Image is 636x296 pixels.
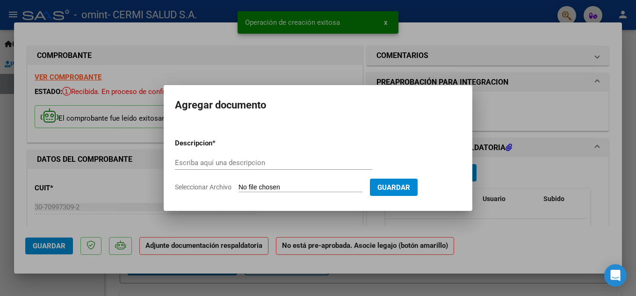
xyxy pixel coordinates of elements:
div: Open Intercom Messenger [604,264,627,287]
span: Seleccionar Archivo [175,183,231,191]
h2: Agregar documento [175,96,461,114]
span: Guardar [377,183,410,192]
button: Guardar [370,179,418,196]
p: Descripcion [175,138,261,149]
